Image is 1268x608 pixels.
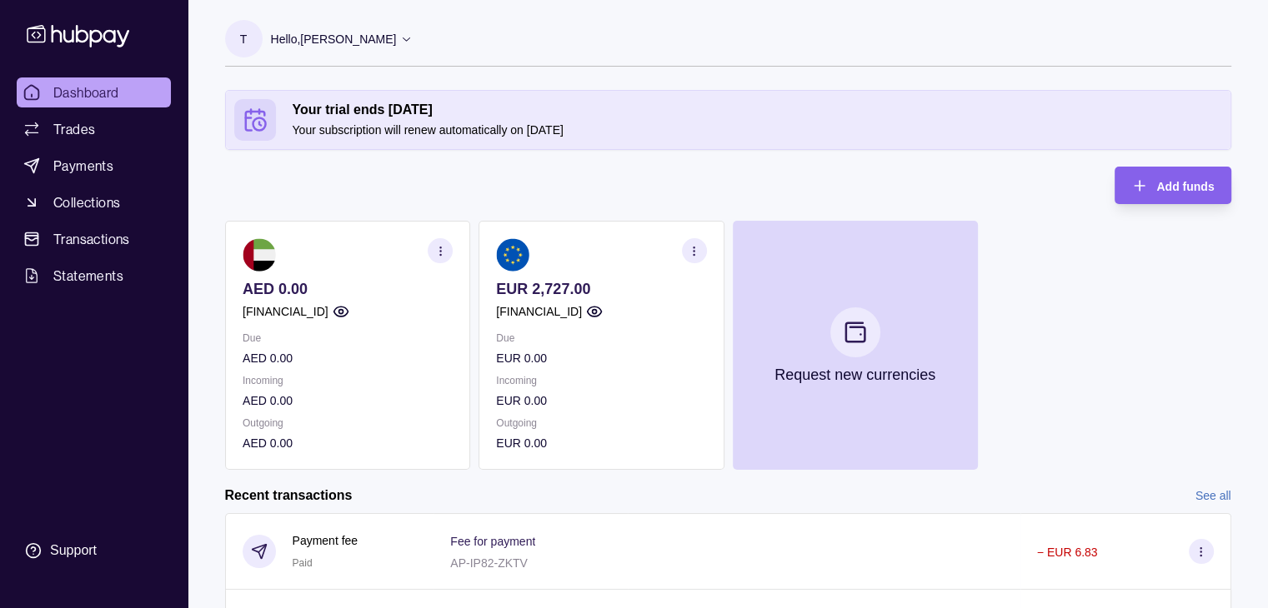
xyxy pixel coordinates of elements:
a: See all [1195,486,1231,505]
a: Collections [17,187,171,217]
p: EUR 0.00 [496,349,706,367]
p: Fee for payment [450,535,535,548]
p: EUR 0.00 [496,391,706,410]
span: Trades [53,119,95,139]
p: Hello, [PERSON_NAME] [271,30,397,48]
a: Support [17,533,171,568]
h2: Your trial ends [DATE] [293,101,1222,119]
p: Incoming [243,371,453,390]
p: Outgoing [243,414,453,432]
p: EUR 2,727.00 [496,280,706,298]
p: AED 0.00 [243,391,453,410]
p: − EUR 6.83 [1037,546,1098,559]
p: EUR 0.00 [496,434,706,452]
a: Transactions [17,224,171,254]
p: Your subscription will renew automatically on [DATE] [293,121,1222,139]
button: Request new currencies [732,221,977,470]
a: Dashboard [17,77,171,107]
p: Due [496,329,706,347]
p: AED 0.00 [243,280,453,298]
p: [FINANCIAL_ID] [496,302,582,321]
span: Transactions [53,229,130,249]
p: [FINANCIAL_ID] [243,302,328,321]
h2: Recent transactions [225,486,353,505]
img: ae [243,238,276,272]
p: Incoming [496,371,706,390]
p: AED 0.00 [243,434,453,452]
button: Add funds [1115,167,1230,204]
p: T [240,30,248,48]
span: Payments [53,156,113,176]
a: Payments [17,151,171,181]
a: Trades [17,114,171,144]
div: Support [50,541,97,560]
a: Statements [17,261,171,291]
p: Outgoing [496,414,706,432]
p: Request new currencies [774,366,935,384]
span: Add funds [1156,180,1214,193]
p: Due [243,329,453,347]
p: AED 0.00 [243,349,453,367]
p: Payment fee [293,531,358,550]
span: Paid [293,557,313,569]
p: AP-IP82-ZKTV [450,556,528,570]
img: eu [496,238,529,272]
span: Statements [53,266,123,286]
span: Collections [53,192,120,212]
span: Dashboard [53,82,119,102]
